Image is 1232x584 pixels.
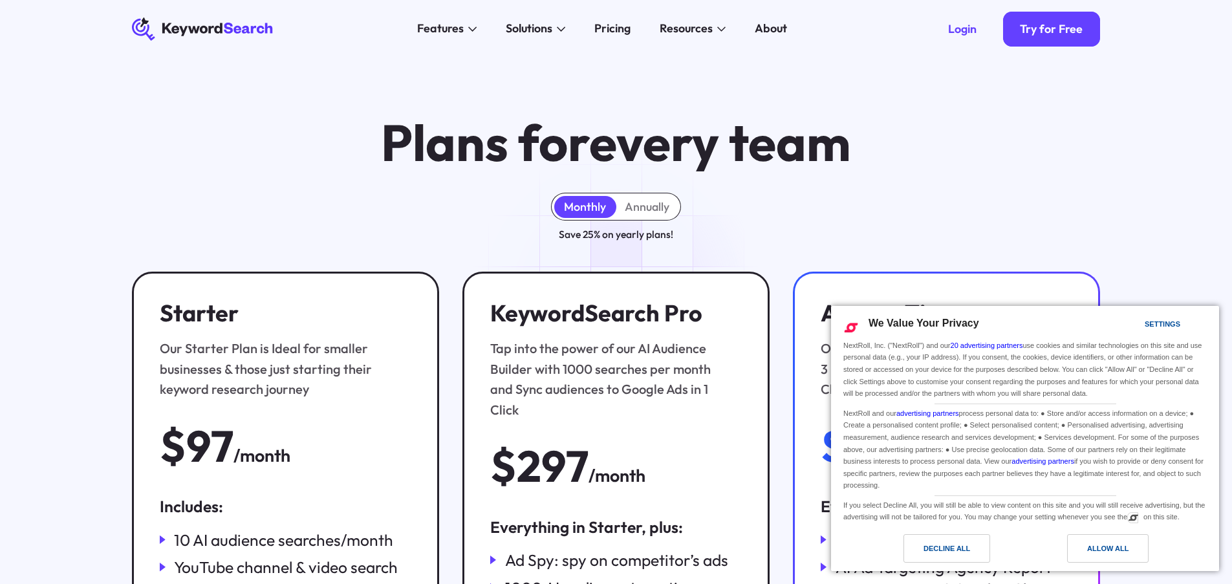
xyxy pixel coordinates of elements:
div: $497+ [821,423,945,469]
div: Settings [1145,317,1180,331]
div: Login [948,22,977,36]
h3: Starter [160,299,404,327]
div: /month [233,442,290,470]
div: Save 25% on yearly plans! [559,226,673,243]
div: Our KeywordSearch Agency Plan includes 3 Users, AI Ad Targeting PDF Reports for Clients & Ability... [821,338,1064,399]
div: Everything in Starter, plus: [490,516,742,538]
div: Solutions [506,20,552,38]
a: Settings [1122,314,1153,338]
div: Resources [660,20,713,38]
div: 10 AI audience searches/month [174,529,393,551]
div: Monthly [564,200,606,214]
a: Decline All [839,534,1025,569]
div: NextRoll and our process personal data to: ● Store and/or access information on a device; ● Creat... [841,404,1209,493]
a: Login [931,12,994,47]
div: /month [589,462,645,490]
span: We Value Your Privacy [869,318,979,329]
div: Decline All [924,541,970,556]
div: Our Starter Plan is Ideal for smaller businesses & those just starting their keyword research jou... [160,338,404,399]
a: About [746,17,796,41]
a: Allow All [1025,534,1211,569]
div: YouTube channel & video search [174,556,398,578]
h1: Plans for [381,116,851,169]
a: advertising partners [1011,457,1074,465]
div: About [755,20,787,38]
a: advertising partners [896,409,959,417]
div: Tap into the power of our AI Audience Builder with 1000 searches per month and Sync audiences to ... [490,338,734,420]
div: $97 [160,423,233,469]
div: Features [417,20,464,38]
div: Everything in Ad Spy, plus: [821,495,1072,517]
div: $297 [490,443,589,489]
div: Annually [625,200,669,214]
div: NextRoll, Inc. ("NextRoll") and our use cookies and similar technologies on this site and use per... [841,338,1209,401]
div: Try for Free [1020,22,1083,36]
div: If you select Decline All, you will still be able to view content on this site and you will still... [841,496,1209,525]
h3: KeywordSearch Pro [490,299,734,327]
div: Includes: [160,495,411,517]
a: 20 advertising partners [951,341,1023,349]
h3: Agency Tier [821,299,1064,327]
span: every team [589,111,851,174]
div: Allow All [1087,541,1129,556]
a: Try for Free [1003,12,1101,47]
div: Ad Spy: spy on competitor’s ads [505,549,728,571]
a: Pricing [586,17,640,41]
div: Pricing [594,20,631,38]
